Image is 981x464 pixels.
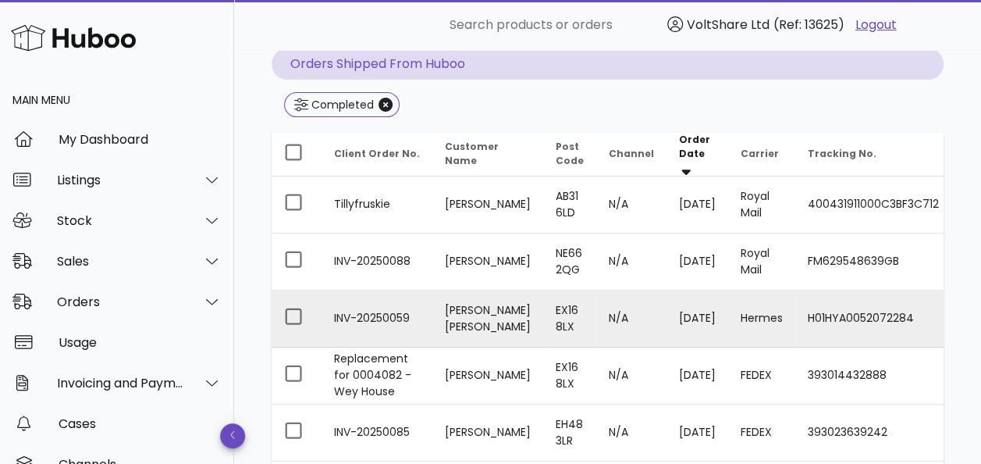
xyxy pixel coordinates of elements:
td: [PERSON_NAME] [432,177,543,234]
button: Close [379,98,393,112]
span: Client Order No. [334,147,420,160]
td: INV-20250088 [322,234,432,291]
span: Post Code [556,140,584,167]
td: Replacement for 0004082 - Wey House [322,348,432,405]
div: Invoicing and Payments [57,376,184,391]
td: INV-20250059 [322,291,432,348]
div: Listings [57,173,184,187]
th: Customer Name [432,133,543,177]
th: Client Order No. [322,133,432,177]
td: [DATE] [666,177,728,234]
td: 393023639242 [795,405,951,462]
td: Royal Mail [728,234,795,291]
td: N/A [596,405,666,462]
td: EH48 3LR [543,405,596,462]
td: Tillyfruskie [322,177,432,234]
td: AB31 6LD [543,177,596,234]
div: Stock [57,213,184,228]
span: Channel [609,147,654,160]
div: Cases [59,416,222,431]
img: Huboo Logo [11,21,136,55]
span: Customer Name [445,140,499,167]
td: [DATE] [666,234,728,291]
th: Carrier [728,133,795,177]
span: Carrier [741,147,779,160]
td: [DATE] [666,405,728,462]
th: Channel [596,133,666,177]
td: 393014432888 [795,348,951,405]
p: Orders Shipped From Huboo [272,48,944,80]
td: Hermes [728,291,795,348]
div: My Dashboard [59,132,222,147]
th: Tracking No. [795,133,951,177]
td: [PERSON_NAME] [432,234,543,291]
th: Post Code [543,133,596,177]
span: VoltShare Ltd [687,16,770,34]
td: N/A [596,177,666,234]
td: H01HYA0052072284 [795,291,951,348]
td: EX16 8LX [543,348,596,405]
td: [PERSON_NAME] [PERSON_NAME] [432,291,543,348]
div: Orders [57,294,184,309]
td: 400431911000C3BF3C712 [795,177,951,234]
td: FEDEX [728,348,795,405]
span: Tracking No. [808,147,876,160]
td: INV-20250085 [322,405,432,462]
td: N/A [596,348,666,405]
td: Royal Mail [728,177,795,234]
span: (Ref: 13625) [773,16,844,34]
span: Order Date [679,133,710,160]
th: Order Date: Sorted descending. Activate to remove sorting. [666,133,728,177]
td: FEDEX [728,405,795,462]
div: Usage [59,335,222,350]
td: EX16 8LX [543,291,596,348]
td: N/A [596,291,666,348]
td: FM629548639GB [795,234,951,291]
div: Sales [57,254,184,269]
td: [DATE] [666,291,728,348]
td: NE66 2QG [543,234,596,291]
td: [PERSON_NAME] [432,348,543,405]
td: N/A [596,234,666,291]
td: [DATE] [666,348,728,405]
div: Completed [308,97,374,112]
td: [PERSON_NAME] [432,405,543,462]
a: Logout [855,16,897,34]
